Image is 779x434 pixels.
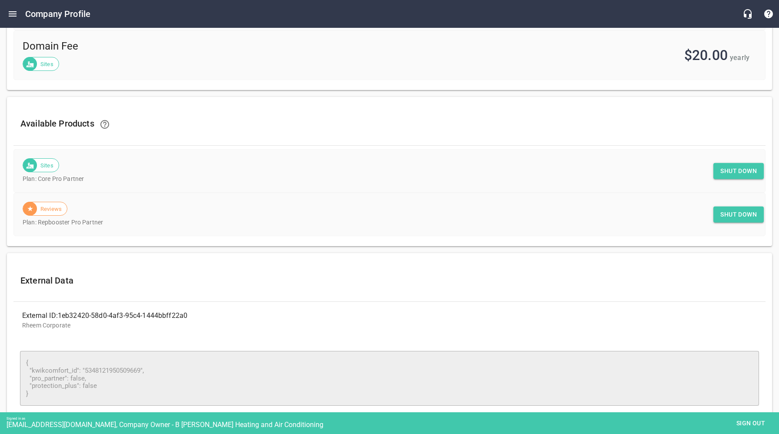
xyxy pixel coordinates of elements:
div: External ID: 1eb32420-58d0-4af3-95c4-1444bbff22a0 [22,310,389,321]
div: [EMAIL_ADDRESS][DOMAIN_NAME], Company Owner - B [PERSON_NAME] Heating and Air Conditioning [7,421,779,429]
button: Support Portal [758,3,779,24]
span: Sign out [732,418,769,429]
span: Domain Fee [23,40,374,53]
textarea: { "kwikcomfort_id": "5348121950509669", "pro_partner": false, "protection_plus": false } [26,359,753,398]
button: Sign out [729,415,772,431]
button: Shut down [713,207,764,223]
button: Shut down [713,163,764,179]
h6: External Data [20,274,759,287]
div: Signed in as [7,417,779,421]
div: Reviews [23,202,67,216]
h6: Company Profile [25,7,90,21]
span: Shut down [720,209,757,220]
span: Sites [35,60,59,69]
h6: Available Products [20,114,759,135]
span: Sites [35,161,59,170]
span: yearly [730,53,749,62]
span: Shut down [720,166,757,177]
button: Open drawer [2,3,23,24]
a: Learn how to upgrade and downgrade your Products [94,114,115,135]
div: Sites [23,57,59,71]
p: Plan: Core Pro Partner [23,174,749,184]
p: Rheem Corporate [22,321,757,330]
div: Sites [23,158,59,172]
span: Reviews [35,205,67,214]
span: $20.00 [684,47,728,63]
button: Live Chat [737,3,758,24]
p: Plan: Repbooster Pro Partner [23,218,749,227]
